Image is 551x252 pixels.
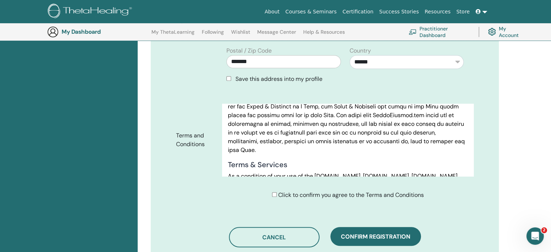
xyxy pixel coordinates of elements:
a: Message Center [257,29,296,41]
a: Help & Resources [303,29,345,41]
h4: Terms & Services [228,160,468,169]
a: My ThetaLearning [151,29,195,41]
button: Cancel [229,227,320,247]
a: Certification [339,5,376,18]
img: cog.svg [488,26,496,37]
a: Following [202,29,224,41]
span: Save this address into my profile [235,75,322,83]
a: My Account [488,24,525,40]
span: Cancel [262,234,286,241]
label: Postal / Zip Code [226,46,272,55]
span: Confirm registration [341,233,410,240]
a: Success Stories [376,5,422,18]
h3: My Dashboard [62,28,134,35]
img: generic-user-icon.jpg [47,26,59,38]
button: Confirm registration [330,227,421,246]
iframe: Intercom live chat [526,227,544,245]
a: Wishlist [231,29,250,41]
img: chalkboard-teacher.svg [409,29,417,35]
span: Click to confirm you agree to the Terms and Conditions [278,191,424,199]
a: Store [454,5,473,18]
a: About [262,5,282,18]
label: Terms and Conditions [171,129,222,151]
a: Resources [422,5,454,18]
img: logo.png [48,4,134,20]
span: 2 [541,227,547,233]
p: As a condition of your use of the [DOMAIN_NAME], [DOMAIN_NAME], [DOMAIN_NAME][URL], [DOMAIN_NAME]... [228,172,468,215]
a: Courses & Seminars [283,5,340,18]
a: Practitioner Dashboard [409,24,470,40]
label: Country [350,46,371,55]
